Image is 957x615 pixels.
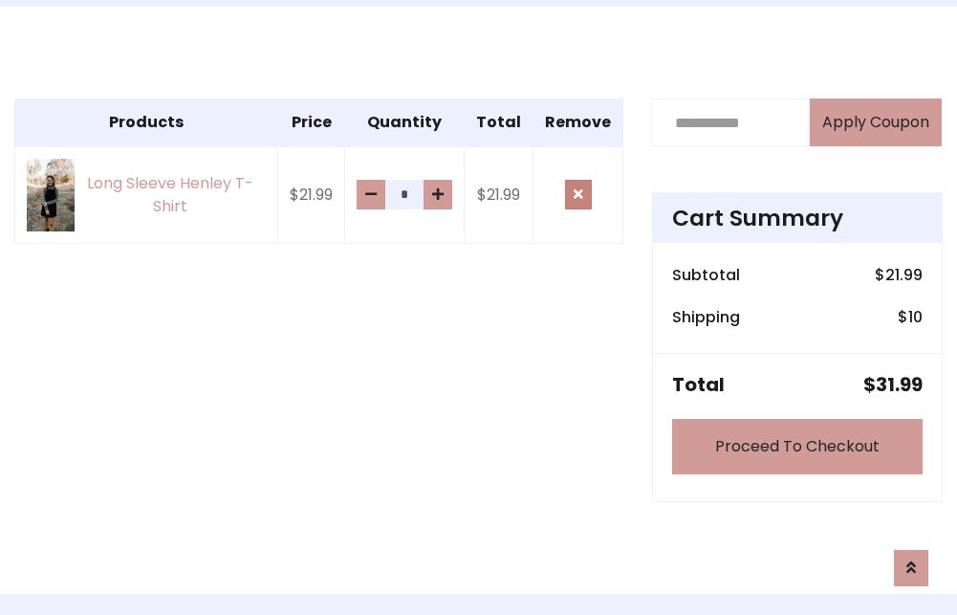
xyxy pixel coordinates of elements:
h5: $ [863,373,923,396]
th: Remove [533,99,623,147]
h6: Subtotal [672,266,740,284]
th: Total [465,99,533,147]
button: Apply Coupon [810,99,942,146]
td: $21.99 [278,146,345,243]
h4: Cart Summary [672,205,923,231]
span: 10 [908,306,923,328]
th: Products [15,99,278,147]
span: 21.99 [885,264,923,286]
th: Price [278,99,345,147]
th: Quantity [345,99,465,147]
span: 31.99 [876,371,923,398]
td: $21.99 [465,146,533,243]
a: Proceed To Checkout [672,419,923,474]
h6: $ [898,308,923,326]
h6: $ [875,266,923,284]
a: Long Sleeve Henley T-Shirt [27,159,266,231]
h6: Shipping [672,308,740,326]
h5: Total [672,373,725,396]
